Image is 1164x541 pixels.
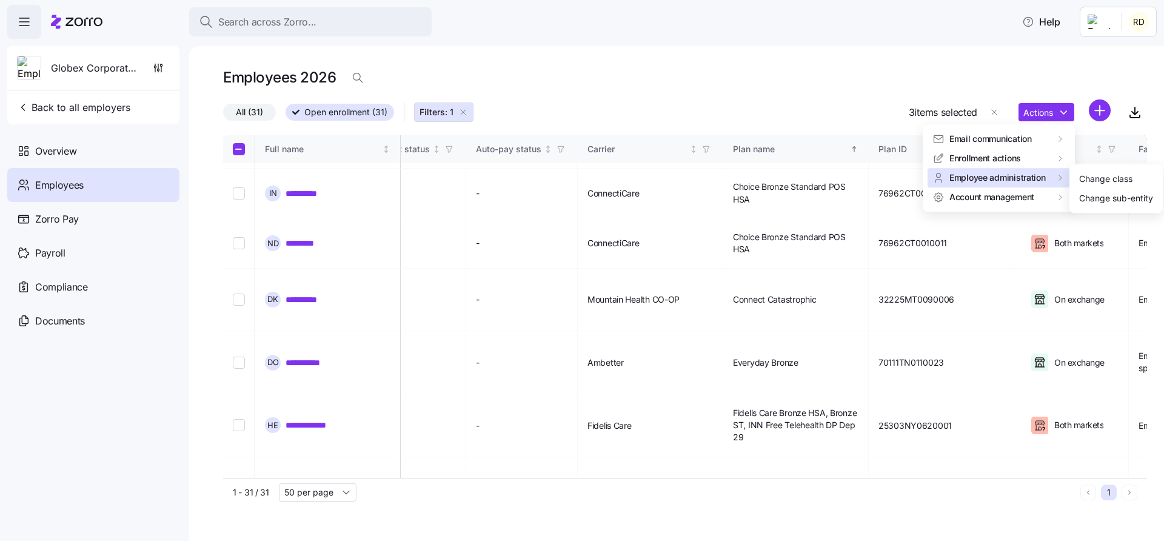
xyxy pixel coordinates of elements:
span: Enrollment actions [949,152,1021,164]
span: Account management [949,191,1034,203]
div: Change sub-entity [1079,192,1153,205]
div: Change class [1079,172,1132,186]
span: Email communication [949,133,1032,145]
span: Employee administration [949,172,1046,184]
